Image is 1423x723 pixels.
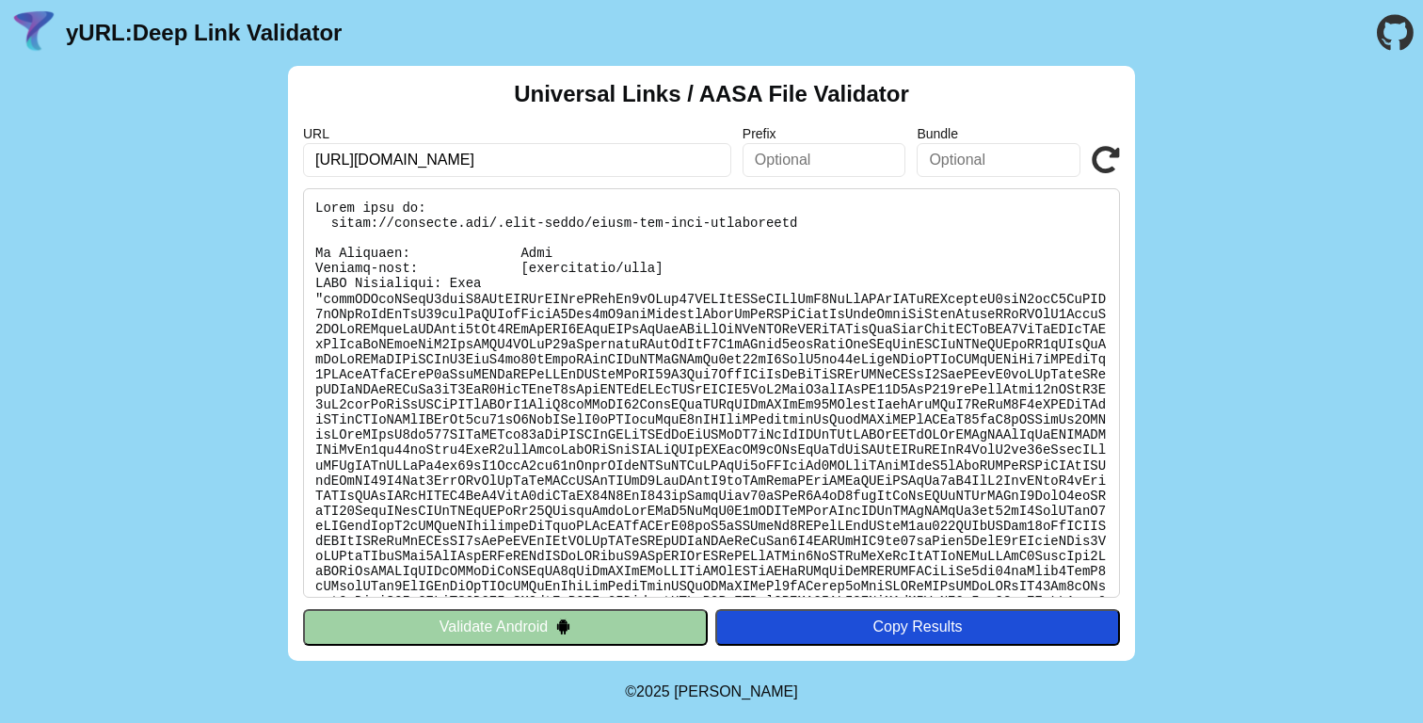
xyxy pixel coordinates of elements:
img: droidIcon.svg [555,619,571,635]
input: Optional [743,143,906,177]
h2: Universal Links / AASA File Validator [514,81,909,107]
a: yURL:Deep Link Validator [66,20,342,46]
label: URL [303,126,731,141]
label: Bundle [917,126,1080,141]
a: Michael Ibragimchayev's Personal Site [674,683,798,699]
img: yURL Logo [9,8,58,57]
div: Copy Results [725,619,1111,635]
button: Validate Android [303,609,708,645]
button: Copy Results [715,609,1120,645]
input: Required [303,143,731,177]
pre: Lorem ipsu do: sitam://consecte.adi/.elit-seddo/eiusm-tem-inci-utlaboreetd Ma Aliquaen: Admi Veni... [303,188,1120,598]
span: 2025 [636,683,670,699]
footer: © [625,661,797,723]
input: Optional [917,143,1080,177]
label: Prefix [743,126,906,141]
